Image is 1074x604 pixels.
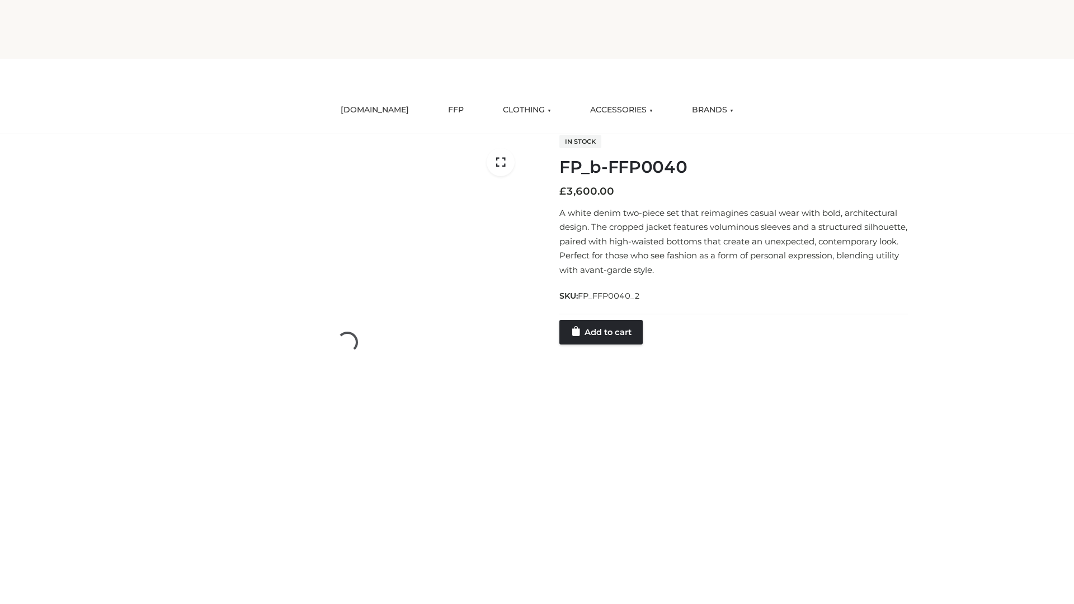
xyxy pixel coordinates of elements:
span: SKU: [559,289,641,303]
span: £ [559,185,566,197]
a: ACCESSORIES [582,98,661,122]
a: BRANDS [684,98,742,122]
bdi: 3,600.00 [559,185,614,197]
span: FP_FFP0040_2 [578,291,640,301]
a: CLOTHING [494,98,559,122]
a: [DOMAIN_NAME] [332,98,417,122]
h1: FP_b-FFP0040 [559,157,908,177]
p: A white denim two-piece set that reimagines casual wear with bold, architectural design. The crop... [559,206,908,277]
a: FFP [440,98,472,122]
span: In stock [559,135,601,148]
a: Add to cart [559,320,643,345]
